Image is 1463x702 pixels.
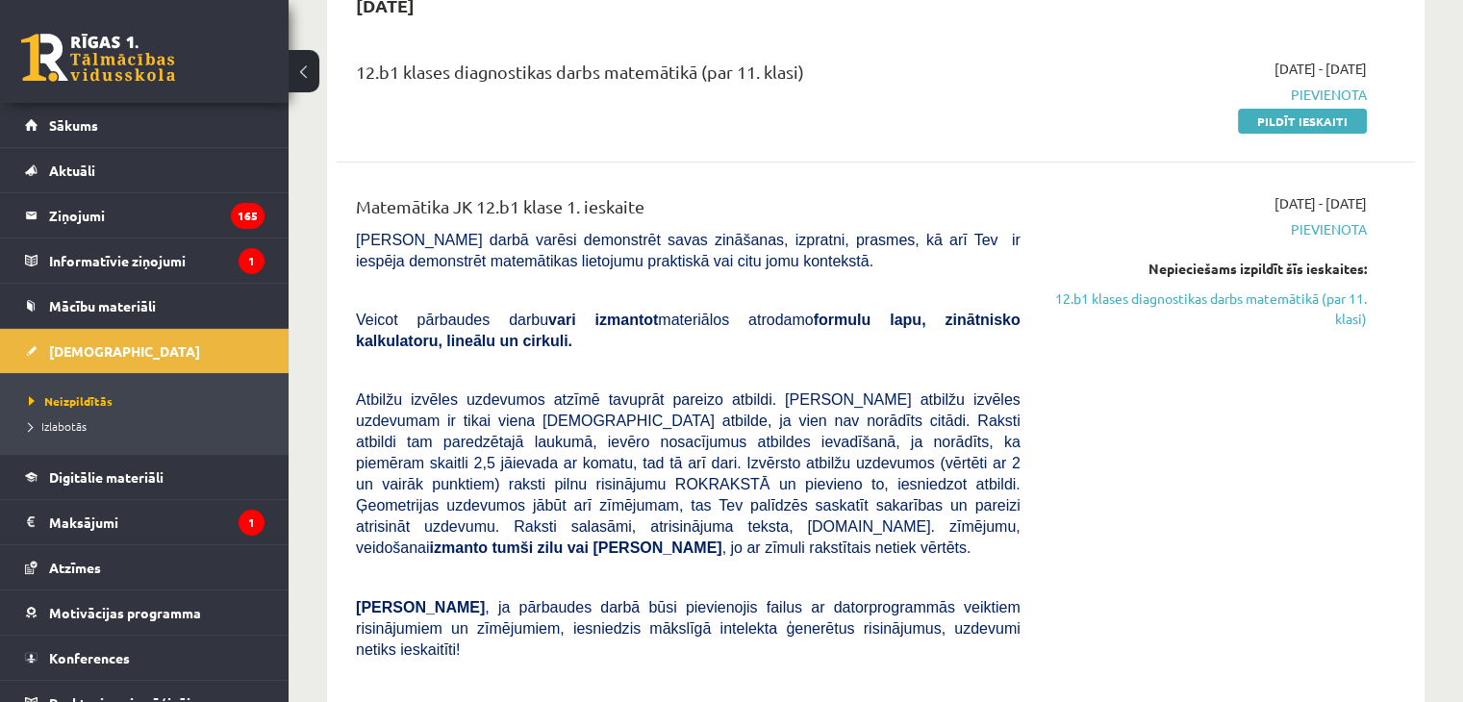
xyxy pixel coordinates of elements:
[49,500,265,544] legend: Maksājumi
[1049,259,1367,279] div: Nepieciešams izpildīt šīs ieskaites:
[29,392,269,410] a: Neizpildītās
[356,391,1021,556] span: Atbilžu izvēles uzdevumos atzīmē tavuprāt pareizo atbildi. [PERSON_NAME] atbilžu izvēles uzdevuma...
[1049,288,1367,329] a: 12.b1 klases diagnostikas darbs matemātikā (par 11. klasi)
[356,312,1021,349] span: Veicot pārbaudes darbu materiālos atrodamo
[25,148,265,192] a: Aktuāli
[49,116,98,134] span: Sākums
[49,604,201,621] span: Motivācijas programma
[25,329,265,373] a: [DEMOGRAPHIC_DATA]
[239,248,265,274] i: 1
[430,539,488,556] b: izmanto
[49,559,101,576] span: Atzīmes
[29,417,269,435] a: Izlabotās
[49,468,164,486] span: Digitālie materiāli
[356,599,1021,658] span: , ja pārbaudes darbā būsi pievienojis failus ar datorprogrammās veiktiem risinājumiem un zīmējumi...
[49,649,130,666] span: Konferences
[492,539,721,556] b: tumši zilu vai [PERSON_NAME]
[25,193,265,238] a: Ziņojumi165
[239,510,265,536] i: 1
[25,590,265,635] a: Motivācijas programma
[25,103,265,147] a: Sākums
[1274,193,1367,213] span: [DATE] - [DATE]
[49,193,265,238] legend: Ziņojumi
[29,393,113,409] span: Neizpildītās
[49,162,95,179] span: Aktuāli
[356,312,1021,349] b: formulu lapu, zinātnisko kalkulatoru, lineālu un cirkuli.
[21,34,175,82] a: Rīgas 1. Tālmācības vidusskola
[1049,85,1367,105] span: Pievienota
[49,238,265,283] legend: Informatīvie ziņojumi
[1238,109,1367,134] a: Pildīt ieskaiti
[231,203,265,229] i: 165
[49,342,200,360] span: [DEMOGRAPHIC_DATA]
[356,232,1021,269] span: [PERSON_NAME] darbā varēsi demonstrēt savas zināšanas, izpratni, prasmes, kā arī Tev ir iespēja d...
[1049,219,1367,239] span: Pievienota
[356,59,1021,94] div: 12.b1 klases diagnostikas darbs matemātikā (par 11. klasi)
[25,545,265,589] a: Atzīmes
[25,636,265,680] a: Konferences
[25,455,265,499] a: Digitālie materiāli
[25,284,265,328] a: Mācību materiāli
[356,193,1021,229] div: Matemātika JK 12.b1 klase 1. ieskaite
[29,418,87,434] span: Izlabotās
[1274,59,1367,79] span: [DATE] - [DATE]
[25,500,265,544] a: Maksājumi1
[548,312,658,328] b: vari izmantot
[356,599,485,615] span: [PERSON_NAME]
[25,238,265,283] a: Informatīvie ziņojumi1
[49,297,156,314] span: Mācību materiāli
